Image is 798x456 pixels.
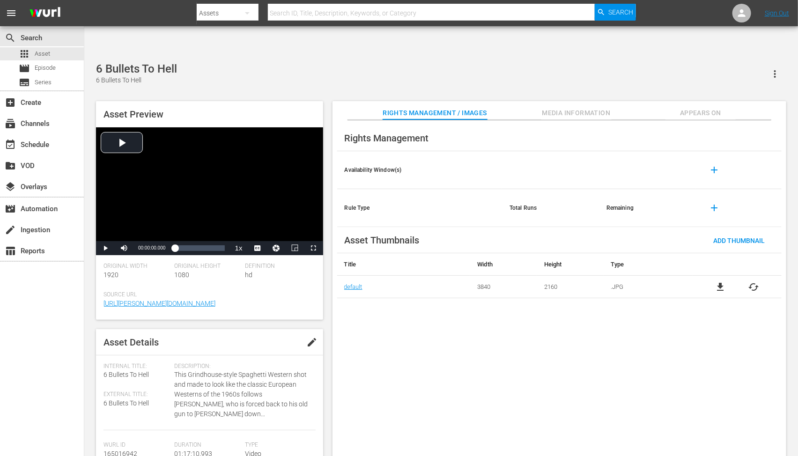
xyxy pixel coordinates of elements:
[765,9,789,17] a: Sign Out
[245,263,311,270] span: Definition
[5,139,16,150] span: Schedule
[96,75,177,85] div: 6 Bullets To Hell
[5,160,16,171] span: VOD
[19,63,30,74] span: Episode
[103,263,170,270] span: Original Width
[19,48,30,59] span: Asset
[96,241,115,255] button: Play
[103,391,170,398] span: External Title:
[96,127,323,255] div: Video Player
[174,271,189,279] span: 1080
[96,62,177,75] div: 6 Bullets To Hell
[103,363,170,370] span: Internal Title:
[304,241,323,255] button: Fullscreen
[706,232,772,249] button: Add Thumbnail
[103,337,159,348] span: Asset Details
[175,245,224,251] div: Progress Bar
[103,441,170,449] span: Wurl Id
[541,107,612,119] span: Media Information
[138,245,165,250] span: 00:00:00.000
[337,189,502,227] th: Rule Type
[703,197,726,219] button: add
[267,241,286,255] button: Jump To Time
[703,159,726,181] button: add
[604,276,693,298] td: .JPG
[19,77,30,88] span: Series
[604,253,693,276] th: Type
[103,291,311,299] span: Source Url
[345,132,429,144] span: Rights Management
[35,63,56,73] span: Episode
[245,271,252,279] span: hd
[709,164,720,176] span: add
[22,2,67,24] img: ans4CAIJ8jUAAAAAAAAAAAAAAAAAAAAAAAAgQb4GAAAAAAAAAAAAAAAAAAAAAAAAJMjXAAAAAAAAAAAAAAAAAAAAAAAAgAT5G...
[665,107,736,119] span: Appears On
[174,441,240,449] span: Duration
[5,245,16,257] span: Reports
[306,337,318,348] span: edit
[174,363,311,370] span: Description:
[301,331,323,353] button: edit
[103,300,215,307] a: [URL][PERSON_NAME][DOMAIN_NAME]
[537,253,604,276] th: Height
[337,253,471,276] th: Title
[599,189,696,227] th: Remaining
[5,224,16,235] span: Ingestion
[337,151,502,189] th: Availability Window(s)
[608,4,633,21] span: Search
[715,281,726,293] a: file_download
[470,253,537,276] th: Width
[6,7,17,19] span: menu
[35,49,50,59] span: Asset
[115,241,133,255] button: Mute
[245,441,311,449] span: Type
[345,235,420,246] span: Asset Thumbnails
[470,276,537,298] td: 3840
[35,78,52,87] span: Series
[748,281,760,293] button: cached
[706,237,772,244] span: Add Thumbnail
[344,283,362,290] a: default
[5,203,16,214] span: Automation
[709,202,720,213] span: add
[5,118,16,129] span: Channels
[5,181,16,192] span: Overlays
[103,399,149,407] span: 6 Bullets To Hell
[103,109,163,120] span: Asset Preview
[5,97,16,108] span: Create
[595,4,636,21] button: Search
[174,370,311,419] span: This Grindhouse-style Spaghetti Western shot and made to look like the classic European Westerns ...
[537,276,604,298] td: 2160
[103,271,118,279] span: 1920
[229,241,248,255] button: Playback Rate
[174,263,240,270] span: Original Height
[5,32,16,44] span: Search
[502,189,599,227] th: Total Runs
[383,107,487,119] span: Rights Management / Images
[103,371,149,378] span: 6 Bullets To Hell
[248,241,267,255] button: Captions
[286,241,304,255] button: Picture-in-Picture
